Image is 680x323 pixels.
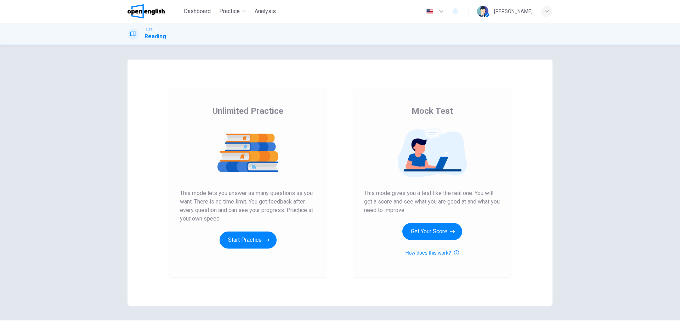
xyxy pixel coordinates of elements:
a: OpenEnglish logo [127,4,181,18]
span: This mode lets you answer as many questions as you want. There is no time limit. You get feedback... [180,189,316,223]
button: Dashboard [181,5,214,18]
button: Analysis [252,5,279,18]
img: Profile picture [477,6,488,17]
button: Start Practice [220,232,277,249]
button: Practice [216,5,249,18]
img: en [425,9,434,14]
span: IELTS [144,27,153,32]
button: Get Your Score [402,223,462,240]
img: OpenEnglish logo [127,4,165,18]
span: This mode gives you a test like the real one. You will get a score and see what you are good at a... [364,189,500,215]
button: How does this work? [405,249,459,257]
span: Practice [219,7,240,16]
span: Mock Test [412,105,453,117]
span: Analysis [255,7,276,16]
h1: Reading [144,32,166,41]
span: Dashboard [184,7,211,16]
span: Unlimited Practice [212,105,283,117]
div: [PERSON_NAME] [494,7,533,16]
